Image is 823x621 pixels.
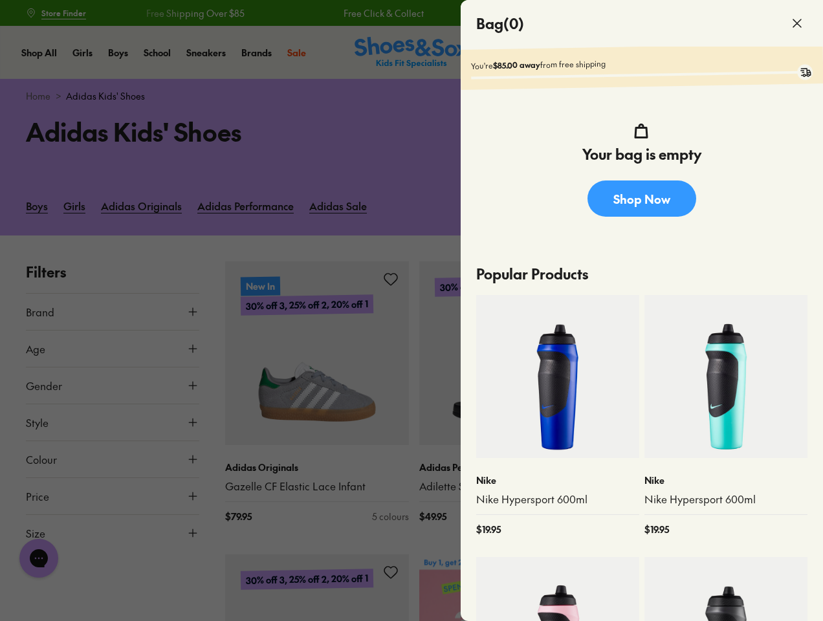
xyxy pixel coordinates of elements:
b: $85.00 away [493,60,540,71]
a: Shop Now [587,180,696,217]
button: Gorgias live chat [6,5,45,43]
p: You're from free shipping [471,54,813,71]
p: Popular Products [476,253,807,295]
a: Nike Hypersport 600ml [644,492,807,507]
span: $ 19.95 [476,523,501,536]
h4: Your bag is empty [582,144,701,165]
p: Nike [644,474,807,487]
h4: Bag ( 0 ) [476,13,524,34]
a: Nike Hypersport 600ml [476,492,639,507]
p: Nike [476,474,639,487]
span: $ 19.95 [644,523,669,536]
